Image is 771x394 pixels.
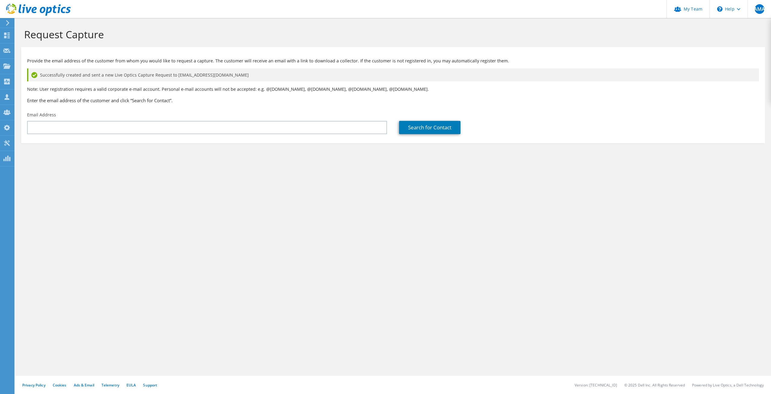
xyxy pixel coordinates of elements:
[755,4,764,14] span: AMA
[692,383,764,388] li: Powered by Live Optics, a Dell Technology
[126,383,136,388] a: EULA
[74,383,94,388] a: Ads & Email
[101,383,119,388] a: Telemetry
[22,383,45,388] a: Privacy Policy
[40,72,249,78] span: Successfully created and sent a new Live Optics Capture Request to [EMAIL_ADDRESS][DOMAIN_NAME]
[624,383,685,388] li: © 2025 Dell Inc. All Rights Reserved
[27,97,759,104] h3: Enter the email address of the customer and click “Search for Contact”.
[27,86,759,93] p: Note: User registration requires a valid corporate e-mail account. Personal e-mail accounts will ...
[24,28,759,41] h1: Request Capture
[575,383,617,388] li: Version: [TECHNICAL_ID]
[27,58,759,64] p: Provide the email address of the customer from whom you would like to request a capture. The cust...
[143,383,157,388] a: Support
[53,383,67,388] a: Cookies
[27,112,56,118] label: Email Address
[399,121,460,134] a: Search for Contact
[717,6,723,12] svg: \n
